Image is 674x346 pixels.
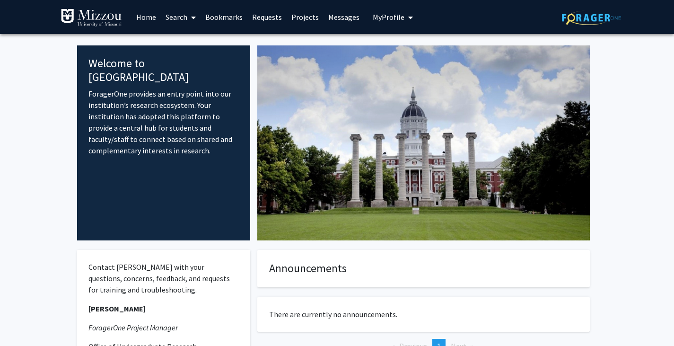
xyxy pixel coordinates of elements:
p: There are currently no announcements. [269,309,578,320]
a: Bookmarks [201,0,247,34]
p: ForagerOne provides an entry point into our institution’s research ecosystem. Your institution ha... [88,88,239,156]
iframe: Chat [7,303,40,339]
img: Cover Image [257,45,590,240]
a: Requests [247,0,287,34]
h4: Welcome to [GEOGRAPHIC_DATA] [88,57,239,84]
a: Home [131,0,161,34]
img: ForagerOne Logo [562,10,621,25]
a: Messages [324,0,364,34]
p: Contact [PERSON_NAME] with your questions, concerns, feedback, and requests for training and trou... [88,261,239,295]
a: Search [161,0,201,34]
img: University of Missouri Logo [61,9,122,27]
em: ForagerOne Project Manager [88,323,178,332]
strong: [PERSON_NAME] [88,304,146,313]
span: My Profile [373,12,404,22]
h4: Announcements [269,262,578,275]
a: Projects [287,0,324,34]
